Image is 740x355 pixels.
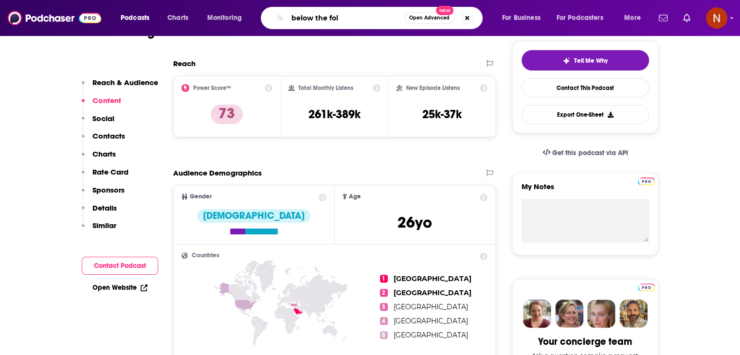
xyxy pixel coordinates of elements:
button: tell me why sparkleTell Me Why [522,50,649,71]
span: More [624,11,641,25]
p: Reach & Audience [92,78,158,87]
img: User Profile [706,7,727,29]
a: Show notifications dropdown [679,10,694,26]
span: [GEOGRAPHIC_DATA] [394,317,468,325]
button: Social [82,114,114,132]
span: [GEOGRAPHIC_DATA] [394,302,468,311]
button: open menu [617,10,653,26]
a: Contact This Podcast [522,78,649,97]
a: Charts [161,10,194,26]
button: open menu [114,10,162,26]
span: [GEOGRAPHIC_DATA] [394,331,468,339]
p: 73 [211,105,243,124]
span: Logged in as AdelNBM [706,7,727,29]
label: My Notes [522,182,649,199]
button: Reach & Audience [82,78,158,96]
div: Your concierge team [538,336,632,348]
button: open menu [495,10,553,26]
button: Sponsors [82,185,125,203]
p: Sponsors [92,185,125,195]
span: [GEOGRAPHIC_DATA] [394,274,471,283]
button: Content [82,96,121,114]
a: Pro website [638,176,655,185]
a: Get this podcast via API [535,141,636,165]
img: Jon Profile [619,300,648,328]
button: Charts [82,149,116,167]
button: Contact Podcast [82,257,158,275]
h2: Audience Demographics [173,168,262,177]
a: Open Website [92,284,147,292]
input: Search podcasts, credits, & more... [288,10,405,26]
span: Open Advanced [409,16,450,20]
button: Export One-Sheet [522,105,649,124]
p: Details [92,203,117,213]
p: Similar [92,221,116,230]
span: Countries [192,252,219,259]
a: Show notifications dropdown [655,10,671,26]
span: Podcasts [121,11,149,25]
h3: 261k-389k [308,107,361,122]
span: For Podcasters [557,11,603,25]
button: Open AdvancedNew [405,12,454,24]
span: 3 [380,303,388,311]
h2: Power Score™ [193,85,231,91]
button: Similar [82,221,116,239]
span: [GEOGRAPHIC_DATA] [394,288,471,297]
h3: 25k-37k [422,107,462,122]
button: open menu [550,10,617,26]
span: New [436,6,453,15]
p: Content [92,96,121,105]
p: Charts [92,149,116,159]
span: 5 [380,331,388,339]
span: 2 [380,289,388,297]
button: Details [82,203,117,221]
button: Contacts [82,131,125,149]
span: Tell Me Why [574,57,608,65]
span: Get this podcast via API [552,149,628,157]
div: Search podcasts, credits, & more... [270,7,492,29]
span: 26 yo [397,213,432,232]
img: Podchaser Pro [638,284,655,291]
span: 4 [380,317,388,325]
button: Rate Card [82,167,128,185]
button: Show profile menu [706,7,727,29]
h2: Reach [173,59,196,68]
img: Jules Profile [587,300,615,328]
h2: New Episode Listens [406,85,460,91]
p: Contacts [92,131,125,141]
h2: Total Monthly Listens [298,85,353,91]
img: tell me why sparkle [562,57,570,65]
img: Podchaser Pro [638,177,655,185]
a: Pro website [638,282,655,291]
p: Rate Card [92,167,128,177]
span: Charts [167,11,188,25]
p: Social [92,114,114,123]
span: 1 [380,275,388,283]
img: Podchaser - Follow, Share and Rate Podcasts [8,9,101,27]
button: open menu [200,10,254,26]
span: For Business [502,11,541,25]
span: Gender [190,194,212,200]
img: Barbara Profile [555,300,583,328]
span: Age [349,194,361,200]
span: Monitoring [207,11,242,25]
div: [DEMOGRAPHIC_DATA] [197,209,310,223]
img: Sydney Profile [523,300,551,328]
